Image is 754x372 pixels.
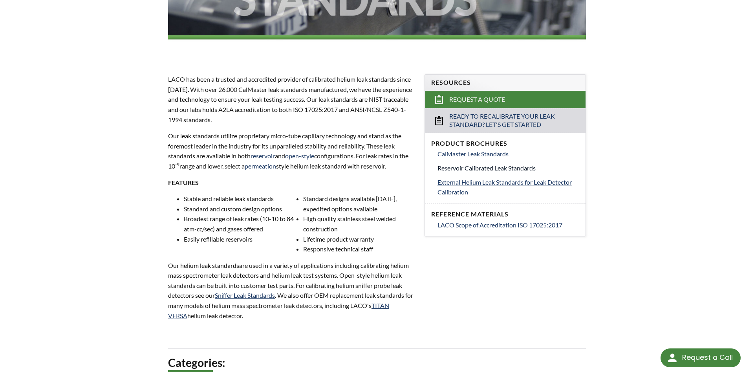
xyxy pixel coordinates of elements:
a: permeation [245,162,276,170]
span: Reservoir Calibrated Leak Standards [437,164,536,172]
a: Reservoir Calibrated Leak Standards [437,163,579,173]
li: Lifetime product warranty [303,234,415,244]
span: LACO Scope of Accreditation ISO 17025:2017 [437,221,562,229]
sup: -9 [175,161,179,167]
div: Request a Call [682,348,733,367]
p: LACO has been a trusted and accredited provider of calibrated helium leak standards since [DATE].... [168,74,415,125]
a: reservoir [251,152,275,159]
a: Ready to Recalibrate Your Leak Standard? Let's Get Started [425,108,586,133]
h4: Reference Materials [431,210,579,218]
h4: Resources [431,79,579,87]
p: Our h are used in a variety of applications including calibrating helium mass spectrometer leak d... [168,260,415,321]
li: Standard and custom design options [184,204,295,214]
a: External Helium Leak Standards for Leak Detector Calibration [437,177,579,197]
a: LACO Scope of Accreditation ISO 17025:2017 [437,220,579,230]
li: Stable and reliable leak standards [184,194,295,204]
div: Request a Call [661,348,741,367]
li: Responsive technical staff [303,244,415,254]
span: elium leak standards [184,262,239,269]
span: Request a Quote [449,95,505,104]
li: Standard designs available [DATE], expedited options available [303,194,415,214]
span: CalMaster Leak Standards [437,150,509,158]
p: Our leak standards utilize proprietary micro-tube capillary technology and stand as the foremost ... [168,131,415,171]
img: round button [666,352,679,364]
a: CalMaster Leak Standards [437,149,579,159]
a: Sniffer Leak Standards [215,291,275,299]
span: Ready to Recalibrate Your Leak Standard? Let's Get Started [449,112,563,129]
span: External Helium Leak Standards for Leak Detector Calibration [437,178,572,196]
li: High quality stainless steel welded construction [303,214,415,234]
a: Request a Quote [425,91,586,108]
h4: Product Brochures [431,139,579,148]
h2: Categories: [168,356,586,370]
a: TITAN VERSA [168,302,389,319]
li: Easily refillable reservoirs [184,234,295,244]
li: Broadest range of leak rates (10-10 to 84 atm-cc/sec) and gases offered [184,214,295,234]
strong: FEATURES [168,179,199,186]
a: open-style [285,152,314,159]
